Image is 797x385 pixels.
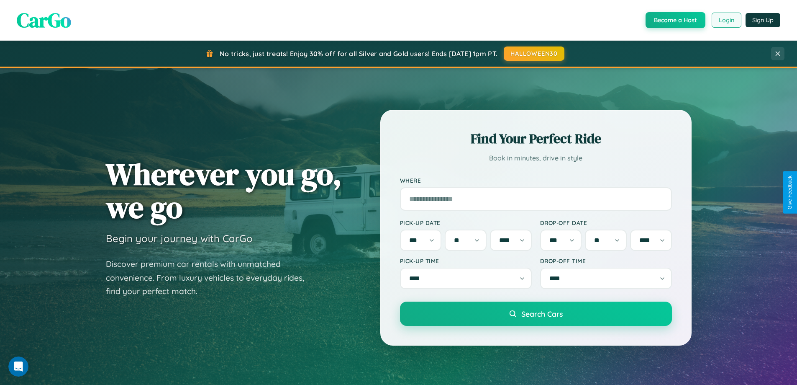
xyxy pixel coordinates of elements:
[400,302,672,326] button: Search Cars
[400,152,672,164] p: Book in minutes, drive in style
[106,158,342,224] h1: Wherever you go, we go
[8,357,28,377] iframe: Intercom live chat
[504,47,564,61] button: HALLOWEEN30
[540,257,672,264] label: Drop-off Time
[540,219,672,226] label: Drop-off Date
[106,257,315,298] p: Discover premium car rentals with unmatched convenience. From luxury vehicles to everyday rides, ...
[220,49,497,58] span: No tricks, just treats! Enjoy 30% off for all Silver and Gold users! Ends [DATE] 1pm PT.
[400,257,532,264] label: Pick-up Time
[746,13,780,27] button: Sign Up
[712,13,741,28] button: Login
[787,176,793,209] div: Give Feedback
[646,12,705,28] button: Become a Host
[400,129,672,148] h2: Find Your Perfect Ride
[106,232,253,245] h3: Begin your journey with CarGo
[521,309,563,318] span: Search Cars
[400,177,672,184] label: Where
[17,6,71,34] span: CarGo
[400,219,532,226] label: Pick-up Date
